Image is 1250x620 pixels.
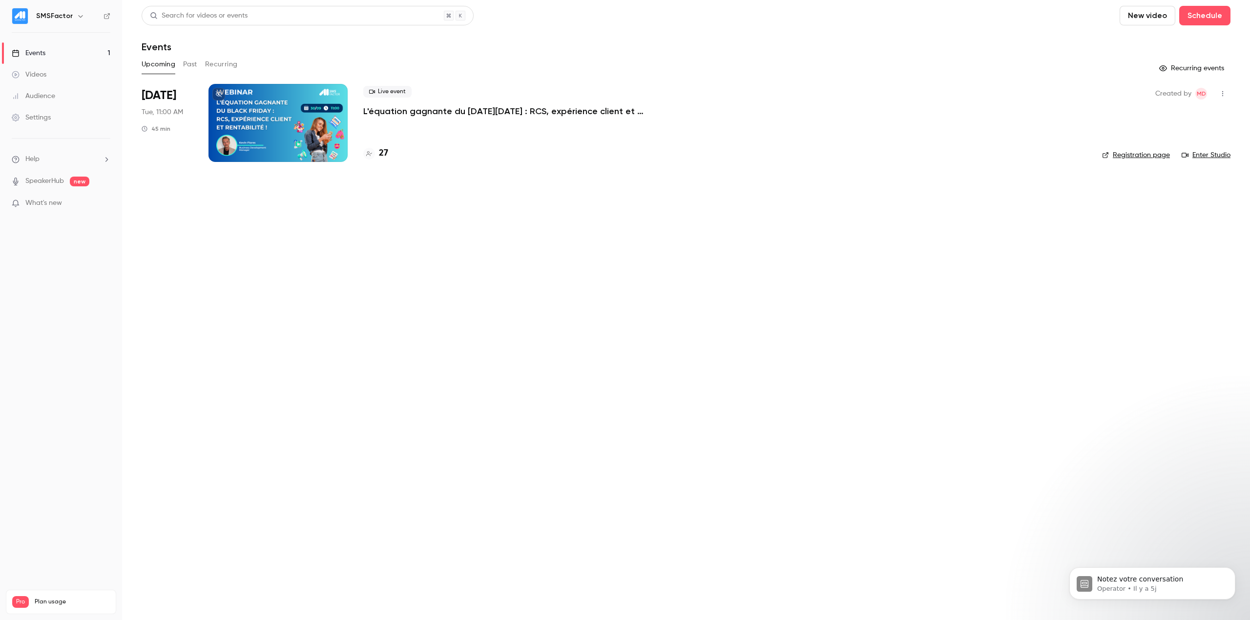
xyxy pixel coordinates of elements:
[1155,88,1191,100] span: Created by
[99,199,110,208] iframe: Noticeable Trigger
[12,596,29,608] span: Pro
[142,88,176,103] span: [DATE]
[205,57,238,72] button: Recurring
[25,154,40,164] span: Help
[363,105,656,117] a: L'équation gagnante du [DATE][DATE] : RCS, expérience client et rentabilité !
[142,107,183,117] span: Tue, 11:00 AM
[1155,60,1230,76] button: Recurring events
[12,91,55,101] div: Audience
[150,11,248,21] div: Search for videos or events
[142,84,193,162] div: Sep 30 Tue, 11:00 AM (Europe/Paris)
[142,57,175,72] button: Upcoming
[12,8,28,24] img: SMSFactor
[12,70,46,80] div: Videos
[35,598,110,606] span: Plan usage
[36,11,73,21] h6: SMSFactor
[1179,6,1230,25] button: Schedule
[1055,547,1250,615] iframe: Intercom notifications message
[25,176,64,186] a: SpeakerHub
[12,48,45,58] div: Events
[25,198,62,208] span: What's new
[363,147,388,160] a: 27
[1120,6,1175,25] button: New video
[1195,88,1207,100] span: Marie Delamarre
[1102,150,1170,160] a: Registration page
[1197,88,1206,100] span: MD
[12,154,110,164] li: help-dropdown-opener
[1182,150,1230,160] a: Enter Studio
[363,86,412,98] span: Live event
[142,41,171,53] h1: Events
[142,125,170,133] div: 45 min
[183,57,197,72] button: Past
[70,177,89,186] span: new
[379,147,388,160] h4: 27
[12,113,51,122] div: Settings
